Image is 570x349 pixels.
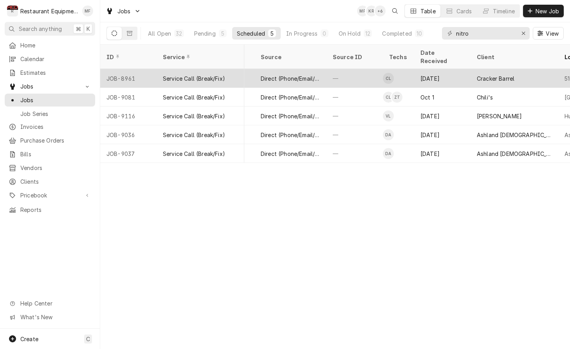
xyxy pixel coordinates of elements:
[20,136,91,145] span: Purchase Orders
[383,148,394,159] div: Dakota Arthur's Avatar
[7,5,18,16] div: R
[19,25,62,33] span: Search anything
[20,206,91,214] span: Reports
[7,5,18,16] div: Restaurant Equipment Diagnostics's Avatar
[375,5,386,16] div: + 6
[366,5,377,16] div: Kelli Robinette's Avatar
[237,29,265,38] div: Scheduled
[493,7,515,15] div: Timeline
[533,27,564,40] button: View
[20,177,91,186] span: Clients
[20,82,79,90] span: Jobs
[194,29,216,38] div: Pending
[261,150,320,158] div: Direct (Phone/Email/etc.)
[20,150,91,158] span: Bills
[534,7,561,15] span: New Job
[477,74,514,83] div: Cracker Barrel
[517,27,530,40] button: Erase input
[5,52,95,65] a: Calendar
[20,191,79,199] span: Pricebook
[20,96,91,104] span: Jobs
[261,93,320,101] div: Direct (Phone/Email/etc.)
[389,5,401,17] button: Open search
[117,7,131,15] span: Jobs
[76,25,81,33] span: ⌘
[383,92,394,103] div: Cole Livingston's Avatar
[417,29,422,38] div: 10
[261,131,320,139] div: Direct (Phone/Email/etc.)
[100,125,157,144] div: JOB-9036
[5,175,95,188] a: Clients
[383,73,394,84] div: Cole Livingston's Avatar
[148,29,171,38] div: All Open
[456,27,515,40] input: Keyword search
[414,125,471,144] div: [DATE]
[163,112,225,120] div: Service Call (Break/Fix)
[5,120,95,133] a: Invoices
[366,5,377,16] div: KR
[82,5,93,16] div: Madyson Fisher's Avatar
[389,53,408,61] div: Techs
[326,88,383,107] div: —
[383,148,394,159] div: DA
[163,131,225,139] div: Service Call (Break/Fix)
[163,74,225,83] div: Service Call (Break/Fix)
[477,53,550,61] div: Client
[5,203,95,216] a: Reports
[357,5,368,16] div: Madyson Fisher's Avatar
[414,88,471,107] div: Oct 1
[176,29,182,38] div: 32
[326,125,383,144] div: —
[220,29,225,38] div: 5
[544,29,560,38] span: View
[326,69,383,88] div: —
[365,29,370,38] div: 12
[20,313,90,321] span: What's New
[420,49,463,65] div: Date Received
[456,7,472,15] div: Cards
[20,7,78,15] div: Restaurant Equipment Diagnostics
[5,297,95,310] a: Go to Help Center
[414,69,471,88] div: [DATE]
[414,107,471,125] div: [DATE]
[5,134,95,147] a: Purchase Orders
[20,299,90,307] span: Help Center
[326,107,383,125] div: —
[20,336,38,342] span: Create
[391,92,402,103] div: ZT
[391,92,402,103] div: Zack Tussey's Avatar
[20,55,91,63] span: Calendar
[163,93,225,101] div: Service Call (Break/Fix)
[163,150,225,158] div: Service Call (Break/Fix)
[333,53,375,61] div: Source ID
[477,112,522,120] div: [PERSON_NAME]
[383,73,394,84] div: CL
[339,29,361,38] div: On Hold
[163,53,236,61] div: Service
[383,110,394,121] div: VL
[103,5,144,18] a: Go to Jobs
[5,94,95,107] a: Jobs
[5,161,95,174] a: Vendors
[100,88,157,107] div: JOB-9081
[261,112,320,120] div: Direct (Phone/Email/etc.)
[106,53,149,61] div: ID
[261,53,319,61] div: Source
[357,5,368,16] div: MF
[5,107,95,120] a: Job Series
[523,5,564,17] button: New Job
[5,311,95,324] a: Go to What's New
[100,107,157,125] div: JOB-9116
[5,66,95,79] a: Estimates
[383,110,394,121] div: Van Lucas's Avatar
[270,29,274,38] div: 5
[383,129,394,140] div: Dakota Arthur's Avatar
[20,41,91,49] span: Home
[100,144,157,163] div: JOB-9037
[5,148,95,161] a: Bills
[20,69,91,77] span: Estimates
[5,189,95,202] a: Go to Pricebook
[261,74,320,83] div: Direct (Phone/Email/etc.)
[5,22,95,36] button: Search anything⌘K
[86,335,90,343] span: C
